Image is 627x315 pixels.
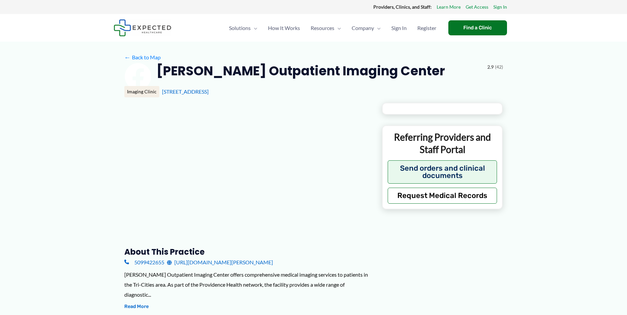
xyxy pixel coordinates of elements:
[448,20,507,35] a: Find a Clinic
[373,4,432,10] strong: Providers, Clinics, and Staff:
[334,16,341,40] span: Menu Toggle
[417,16,436,40] span: Register
[251,16,257,40] span: Menu Toggle
[268,16,300,40] span: How It Works
[374,16,381,40] span: Menu Toggle
[466,3,488,11] a: Get Access
[388,160,497,184] button: Send orders and clinical documents
[311,16,334,40] span: Resources
[114,19,171,36] img: Expected Healthcare Logo - side, dark font, small
[493,3,507,11] a: Sign In
[124,54,131,60] span: ←
[388,131,497,155] p: Referring Providers and Staff Portal
[437,3,461,11] a: Learn More
[305,16,346,40] a: ResourcesMenu Toggle
[229,16,251,40] span: Solutions
[124,257,164,267] a: 5099422655
[386,16,412,40] a: Sign In
[391,16,407,40] span: Sign In
[124,86,159,97] div: Imaging Clinic
[124,247,371,257] h3: About this practice
[346,16,386,40] a: CompanyMenu Toggle
[167,257,273,267] a: [URL][DOMAIN_NAME][PERSON_NAME]
[352,16,374,40] span: Company
[124,303,149,311] button: Read More
[495,63,503,71] span: (42)
[156,63,445,79] h2: [PERSON_NAME] Outpatient Imaging Center
[487,63,494,71] span: 2.9
[263,16,305,40] a: How It Works
[124,270,371,299] div: [PERSON_NAME] Outpatient Imaging Center offers comprehensive medical imaging services to patients...
[388,188,497,204] button: Request Medical Records
[224,16,442,40] nav: Primary Site Navigation
[412,16,442,40] a: Register
[162,88,209,95] a: [STREET_ADDRESS]
[224,16,263,40] a: SolutionsMenu Toggle
[124,52,161,62] a: ←Back to Map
